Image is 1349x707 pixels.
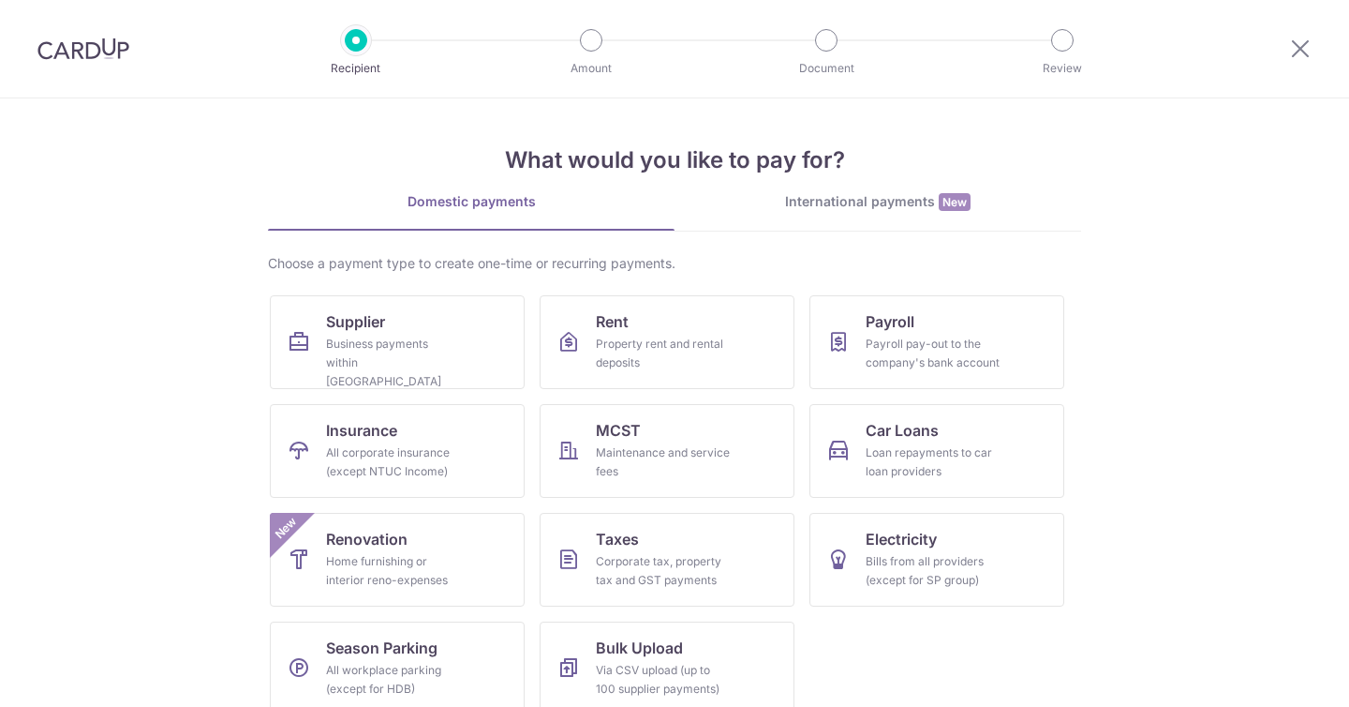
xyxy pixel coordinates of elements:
[268,192,674,211] div: Domestic payments
[596,335,731,372] div: Property rent and rental deposits
[809,404,1064,498] a: Car LoansLoan repayments to car loan providers
[270,404,525,498] a: InsuranceAll corporate insurance (except NTUC Income)
[326,661,461,699] div: All workplace parking (except for HDB)
[268,143,1081,177] h4: What would you like to pay for?
[939,193,971,211] span: New
[596,419,641,442] span: MCST
[596,310,629,333] span: Rent
[809,513,1064,607] a: ElectricityBills from all providers (except for SP group)
[674,192,1081,212] div: International payments
[596,528,639,550] span: Taxes
[757,59,896,78] p: Document
[326,552,461,590] div: Home furnishing or interior reno-expenses
[866,528,937,550] span: Electricity
[268,254,1081,273] div: Choose a payment type to create one-time or recurring payments.
[866,419,939,442] span: Car Loans
[271,513,302,544] span: New
[596,637,683,659] span: Bulk Upload
[866,335,1001,372] div: Payroll pay-out to the company's bank account
[326,335,461,391] div: Business payments within [GEOGRAPHIC_DATA]
[37,38,129,60] img: CardUp
[522,59,660,78] p: Amount
[596,552,731,590] div: Corporate tax, property tax and GST payments
[540,513,794,607] a: TaxesCorporate tax, property tax and GST payments
[866,444,1001,481] div: Loan repayments to car loan providers
[866,552,1001,590] div: Bills from all providers (except for SP group)
[287,59,425,78] p: Recipient
[270,295,525,389] a: SupplierBusiness payments within [GEOGRAPHIC_DATA]
[326,419,397,442] span: Insurance
[540,404,794,498] a: MCSTMaintenance and service fees
[596,444,731,481] div: Maintenance and service fees
[326,310,385,333] span: Supplier
[540,295,794,389] a: RentProperty rent and rental deposits
[993,59,1132,78] p: Review
[326,637,437,659] span: Season Parking
[326,444,461,481] div: All corporate insurance (except NTUC Income)
[326,528,408,550] span: Renovation
[596,661,731,699] div: Via CSV upload (up to 100 supplier payments)
[809,295,1064,389] a: PayrollPayroll pay-out to the company's bank account
[270,513,525,607] a: RenovationHome furnishing or interior reno-expensesNew
[866,310,914,333] span: Payroll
